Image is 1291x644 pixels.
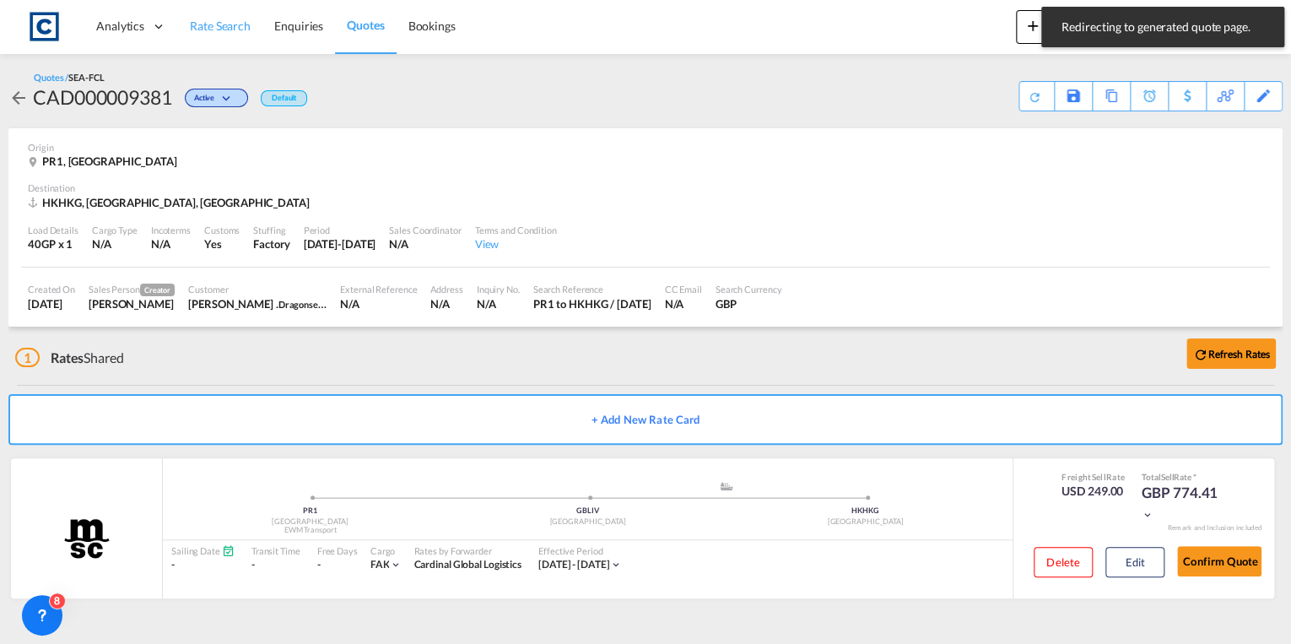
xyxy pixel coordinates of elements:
[430,296,462,311] div: N/A
[664,296,701,311] div: N/A
[317,544,358,557] div: Free Days
[15,349,124,367] div: Shared
[475,224,557,236] div: Terms and Condition
[664,283,701,295] div: CC Email
[1192,347,1207,362] md-icon: icon-refresh
[303,506,317,515] span: PR1
[477,296,520,311] div: N/A
[609,559,621,571] md-icon: icon-chevron-down
[449,517,727,528] div: [GEOGRAPHIC_DATA]
[1061,483,1125,500] div: USD 249.00
[8,84,33,111] div: icon-arrow-left
[219,95,239,104] md-icon: icon-chevron-down
[370,558,390,571] span: FAK
[1028,82,1045,104] div: Quote PDF is not available at this time
[278,297,360,311] span: Dragonsea Logistics
[413,558,521,572] div: Cardinal Global Logistics
[204,224,240,236] div: Customs
[538,558,610,571] span: [DATE] - [DATE]
[1177,546,1261,576] button: Confirm Quote
[1034,547,1093,577] button: Delete
[89,296,175,311] div: Anthony Lomax
[25,8,63,46] img: 1fdb9190129311efbfaf67cbb4249bed.jpeg
[538,558,610,572] div: 01 Aug 2025 - 31 Aug 2025
[171,544,235,557] div: Sailing Date
[151,224,191,236] div: Incoterms
[171,517,449,528] div: [GEOGRAPHIC_DATA]
[28,296,75,311] div: 19 Aug 2025
[533,283,651,295] div: Search Reference
[34,71,105,84] div: Quotes /SEA-FCL
[1186,338,1276,369] button: icon-refreshRefresh Rates
[727,506,1004,517] div: HKHKG
[1207,348,1270,360] b: Refresh Rates
[251,544,300,557] div: Transit Time
[370,544,402,557] div: Cargo
[194,93,219,109] span: Active
[716,283,782,295] div: Search Currency
[304,224,376,236] div: Period
[1028,90,1041,104] md-icon: icon-refresh
[190,19,251,33] span: Rate Search
[1061,471,1125,483] div: Freight Rate
[33,84,172,111] div: CAD000009381
[347,18,384,32] span: Quotes
[188,296,327,311] div: Lisa .
[533,296,651,311] div: PR1 to HKHKG / 19 Aug 2025
[1091,472,1105,482] span: Sell
[1142,471,1226,483] div: Total Rate
[716,296,782,311] div: GBP
[1023,19,1086,32] span: New
[42,154,177,168] span: PR1, [GEOGRAPHIC_DATA]
[317,558,321,572] div: -
[28,283,75,295] div: Created On
[408,19,456,33] span: Bookings
[389,236,461,252] div: N/A
[413,544,521,557] div: Rates by Forwarder
[172,84,252,111] div: Change Status Here
[274,19,323,33] span: Enquiries
[475,236,557,252] div: View
[1142,483,1226,523] div: GBP 774.41
[92,236,138,252] div: N/A
[68,72,104,83] span: SEA-FCL
[1191,472,1196,482] span: Subject to Remarks
[1161,472,1175,482] span: Sell
[92,224,138,236] div: Cargo Type
[28,224,78,236] div: Load Details
[1105,547,1164,577] button: Edit
[8,88,29,108] md-icon: icon-arrow-left
[188,283,327,295] div: Customer
[222,544,235,557] md-icon: Schedules Available
[1142,509,1153,521] md-icon: icon-chevron-down
[1023,15,1043,35] md-icon: icon-plus 400-fg
[171,525,449,536] div: EWM Transport
[62,517,111,560] img: MSC
[204,236,240,252] div: Yes
[28,181,1263,194] div: Destination
[716,482,737,490] md-icon: assets/icons/custom/ship-fill.svg
[449,506,727,517] div: GBLIV
[1056,19,1269,35] span: Redirecting to generated quote page.
[28,195,314,210] div: HKHKG, Hong Kong, Asia Pacific
[430,283,462,295] div: Address
[389,559,401,571] md-icon: icon-chevron-down
[89,283,175,296] div: Sales Person
[28,141,1263,154] div: Origin
[538,544,622,557] div: Effective Period
[15,348,40,367] span: 1
[340,283,417,295] div: External Reference
[304,236,376,252] div: 31 Aug 2025
[253,224,289,236] div: Stuffing
[28,154,181,169] div: PR1, United Kingdom
[185,89,248,107] div: Change Status Here
[389,224,461,236] div: Sales Coordinator
[51,349,84,365] span: Rates
[251,558,300,572] div: -
[8,394,1283,445] button: + Add New Rate Card
[727,517,1004,528] div: [GEOGRAPHIC_DATA]
[261,90,307,106] div: Default
[477,283,520,295] div: Inquiry No.
[28,236,78,252] div: 40GP x 1
[171,558,235,572] div: -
